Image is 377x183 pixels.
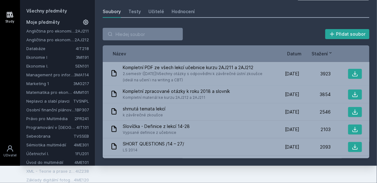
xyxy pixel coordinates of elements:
a: 4ME301 [74,142,89,147]
a: Angličtina pro ekonomická studia 1 (B2/C1) [26,28,75,34]
span: LS 2014 [123,147,184,153]
span: Kompletní zpracované otázky k roku 2018 a slovník [123,88,230,94]
a: Všechny předměty [26,8,67,13]
a: Sémiotika multimédií [26,142,74,148]
span: Kompletní materiál ke kurzu 2AJ212 a 2AJ211 [123,94,230,101]
a: 3MA114 [74,72,89,77]
a: Sebeobrana [26,133,74,139]
span: Moje předměty [26,19,60,25]
span: Kompletní PDF ze všech lekcí učebnice kurzu 2AJ211 a 2AJ212 [123,64,266,71]
button: Datum [287,50,302,57]
a: Ekonomie I. [26,63,75,69]
a: Právo pro Multimédia [26,115,75,122]
a: 4ME101 [75,160,89,165]
a: Uživatel [1,142,19,161]
div: Testy [128,8,141,15]
button: Název [113,50,126,57]
div: Hodnocení [172,8,195,15]
button: Stažení [312,50,333,57]
span: 2.semestr ([DATE])Všechny otázky s odpověďmi k závěrečné ústní zkoušce (ideál na učení i na writi... [123,71,266,83]
a: Matematika pro ekonomy [26,89,73,95]
a: Účetnictví I. [26,150,75,157]
a: 3MG217 [73,81,89,86]
a: Angličtina pro ekonomická studia 2 (B2/C1) [26,37,75,43]
button: Přidat soubor [325,29,370,39]
a: Hodnocení [172,5,195,18]
div: Učitelé [148,8,164,15]
a: Management pro informatiky a statistiky [26,72,74,78]
a: 4MM101 [73,90,89,95]
span: k závěrečné zkoušce [123,112,165,118]
a: 4IT218 [76,46,89,51]
a: 3MI191 [76,55,89,60]
a: TVSNPL [73,99,89,104]
a: Základy digitální fotografie [26,177,74,183]
span: Slovíčka - Definice z lekcí 14-28 [123,123,190,130]
a: 2AJ212 [75,37,89,42]
span: shrnutá temata lekcí [123,106,165,112]
a: 1BP307 [75,107,89,112]
a: Marketing 1 [26,80,73,87]
div: Study [6,19,15,24]
div: 2093 [299,144,331,150]
a: Study [1,8,19,27]
span: Stažení [312,50,328,57]
a: TVSSEB [74,134,89,139]
span: [DATE] [285,144,299,150]
a: Ekonomie I [26,54,76,60]
a: 5EN101 [75,64,89,69]
a: Testy [128,5,141,18]
div: Uživatel [3,153,17,158]
a: 2PR241 [75,116,89,121]
div: 2546 [299,109,331,115]
span: Vypsané definice z učebnice [123,130,190,136]
a: Osobní finanční plánování [26,107,75,113]
div: 3923 [299,71,331,77]
a: 4ME120 [74,177,89,182]
div: 3854 [299,91,331,98]
span: [DATE] [285,91,299,98]
a: 2AJ211 [75,28,89,33]
a: Programování v [GEOGRAPHIC_DATA] [26,124,76,130]
div: 2103 [299,126,331,133]
a: XML - Teorie a praxe značkovacích jazyků [26,168,75,174]
a: Neplavci a slabí plavci [26,98,73,104]
span: [DATE] [285,71,299,77]
a: Soubory [103,5,121,18]
span: [DATE] [285,126,299,133]
span: [DATE] [285,109,299,115]
span: SHORT QUESTIONS /14 – 27/ [123,141,184,147]
a: 4IZ238 [75,169,89,174]
div: Soubory [103,8,121,15]
input: Hledej soubor [103,28,183,40]
a: Databáze [26,45,76,52]
a: Úvod do multimédií [26,159,75,165]
a: 1FU201 [75,151,89,156]
a: Učitelé [148,5,164,18]
a: 4IT101 [76,125,89,130]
